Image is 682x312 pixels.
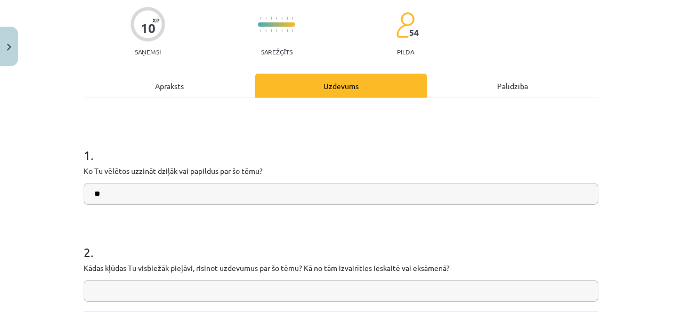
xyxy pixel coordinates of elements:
[271,29,272,32] img: icon-short-line-57e1e144782c952c97e751825c79c345078a6d821885a25fce030b3d8c18986b.svg
[84,165,598,177] p: Ko Tu vēlētos uzzināt dziļāk vai papildus par šo tēmu?
[260,29,261,32] img: icon-short-line-57e1e144782c952c97e751825c79c345078a6d821885a25fce030b3d8c18986b.svg
[287,17,288,20] img: icon-short-line-57e1e144782c952c97e751825c79c345078a6d821885a25fce030b3d8c18986b.svg
[265,29,266,32] img: icon-short-line-57e1e144782c952c97e751825c79c345078a6d821885a25fce030b3d8c18986b.svg
[7,44,11,51] img: icon-close-lesson-0947bae3869378f0d4975bcd49f059093ad1ed9edebbc8119c70593378902aed.svg
[84,74,255,98] div: Apraksts
[261,48,293,55] p: Sarežģīts
[427,74,598,98] div: Palīdzība
[396,12,415,38] img: students-c634bb4e5e11cddfef0936a35e636f08e4e9abd3cc4e673bd6f9a4125e45ecb1.svg
[260,17,261,20] img: icon-short-line-57e1e144782c952c97e751825c79c345078a6d821885a25fce030b3d8c18986b.svg
[141,21,156,36] div: 10
[281,29,282,32] img: icon-short-line-57e1e144782c952c97e751825c79c345078a6d821885a25fce030b3d8c18986b.svg
[397,48,414,55] p: pilda
[152,17,159,23] span: XP
[292,17,293,20] img: icon-short-line-57e1e144782c952c97e751825c79c345078a6d821885a25fce030b3d8c18986b.svg
[265,17,266,20] img: icon-short-line-57e1e144782c952c97e751825c79c345078a6d821885a25fce030b3d8c18986b.svg
[409,28,419,37] span: 54
[84,262,598,274] p: Kādas kļūdas Tu visbiežāk pieļāvi, risinot uzdevumus par šo tēmu? Kā no tām izvairīties ieskaitē ...
[84,226,598,259] h1: 2 .
[276,29,277,32] img: icon-short-line-57e1e144782c952c97e751825c79c345078a6d821885a25fce030b3d8c18986b.svg
[281,17,282,20] img: icon-short-line-57e1e144782c952c97e751825c79c345078a6d821885a25fce030b3d8c18986b.svg
[292,29,293,32] img: icon-short-line-57e1e144782c952c97e751825c79c345078a6d821885a25fce030b3d8c18986b.svg
[84,129,598,162] h1: 1 .
[287,29,288,32] img: icon-short-line-57e1e144782c952c97e751825c79c345078a6d821885a25fce030b3d8c18986b.svg
[271,17,272,20] img: icon-short-line-57e1e144782c952c97e751825c79c345078a6d821885a25fce030b3d8c18986b.svg
[276,17,277,20] img: icon-short-line-57e1e144782c952c97e751825c79c345078a6d821885a25fce030b3d8c18986b.svg
[255,74,427,98] div: Uzdevums
[131,48,165,55] p: Saņemsi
